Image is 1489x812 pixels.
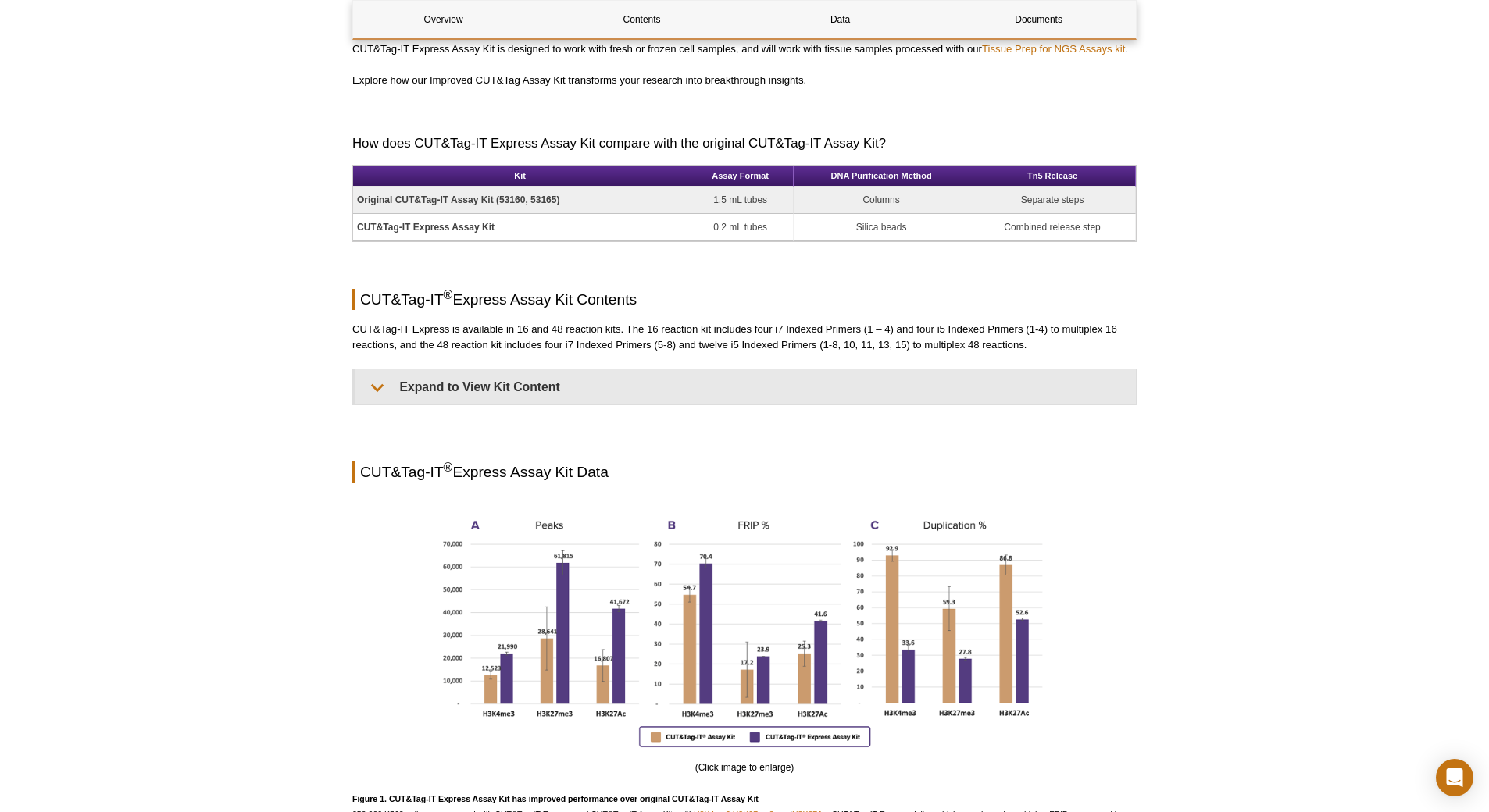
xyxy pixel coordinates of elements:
[352,134,1137,153] h3: How does CUT&Tag-IT Express Assay Kit compare with the original CUT&Tag-IT Assay Kit?
[353,166,687,187] th: Kit
[352,794,759,803] strong: Figure 1. CUT&Tag-IT Express Assay Kit has improved performance over original CUT&Tag-IT Assay Kit
[969,166,1136,187] th: Tn5 Release
[357,194,559,205] strong: Original CUT&Tag-IT Assay Kit (53160, 53165)
[750,1,930,38] a: Data
[352,73,1137,88] p: Explore how our Improved CUT&Tag Assay Kit transforms your research into breakthrough insights.
[948,1,1129,38] a: Documents
[969,187,1136,214] td: Separate steps
[982,43,1125,55] a: Tissue Prep for NGS Assays kit
[432,510,1057,755] img: Improved performance
[357,222,495,233] strong: CUT&Tag-IT Express Assay Kit
[355,369,1136,404] summary: Expand to View Kit Content
[352,510,1137,775] div: (Click image to enlarge)
[687,214,794,241] td: 0.2 mL tubes
[552,1,732,38] a: Contents
[352,41,1137,57] p: CUT&Tag-IT Express Assay Kit is designed to work with fresh or frozen cell samples, and will work...
[687,166,794,187] th: Assay Format
[353,1,534,38] a: Overview
[687,187,794,214] td: 1.5 mL tubes
[1436,759,1473,796] div: Open Intercom Messenger
[794,214,969,241] td: Silica beads
[352,289,1137,310] h2: CUT&Tag-IT Express Assay Kit Contents
[352,461,1137,483] h2: CUT&Tag-IT Express Assay Kit Data
[444,460,453,473] sup: ®
[444,288,453,301] sup: ®
[794,166,969,187] th: DNA Purification Method
[794,187,969,214] td: Columns
[352,322,1137,353] p: CUT&Tag-IT Express is available in 16 and 48 reaction kits. The 16 reaction kit includes four i7 ...
[969,214,1136,241] td: Combined release step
